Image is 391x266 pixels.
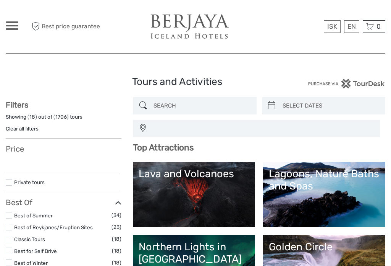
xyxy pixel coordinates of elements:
a: Best of Winter [14,260,48,266]
a: Lava and Volcanoes [139,168,249,221]
a: Best of Summer [14,212,53,219]
div: Northern Lights in [GEOGRAPHIC_DATA] [139,241,249,266]
span: Best price guarantee [30,20,101,33]
img: 484-0a5ff2d1-06e9-4712-a612-bf30ef48db8d_logo_big.jpg [148,14,232,40]
span: ISK [327,23,337,30]
h3: Best Of [6,198,121,207]
input: SEARCH [150,99,252,113]
a: Best of Reykjanes/Eruption Sites [14,224,93,230]
a: Lagoons, Nature Baths and Spas [269,168,380,221]
span: (34) [111,211,121,220]
b: Top Attractions [133,142,194,153]
div: Golden Circle [269,241,380,253]
a: Best for Self Drive [14,248,57,254]
strong: Filters [6,100,28,109]
div: Showing ( ) out of ( ) tours [6,113,121,125]
a: Private tours [14,179,45,185]
span: 0 [375,23,382,30]
label: 18 [29,113,35,121]
div: Lava and Volcanoes [139,168,249,180]
input: SELECT DATES [280,99,381,113]
span: (18) [112,246,121,255]
label: 1706 [55,113,67,121]
h1: Tours and Activities [132,76,259,88]
h3: Price [6,144,121,153]
img: PurchaseViaTourDesk.png [308,79,385,88]
a: Clear all filters [6,126,39,132]
a: Classic Tours [14,236,45,242]
div: Lagoons, Nature Baths and Spas [269,168,380,193]
div: EN [344,20,359,33]
span: (23) [111,223,121,232]
span: (18) [112,235,121,243]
